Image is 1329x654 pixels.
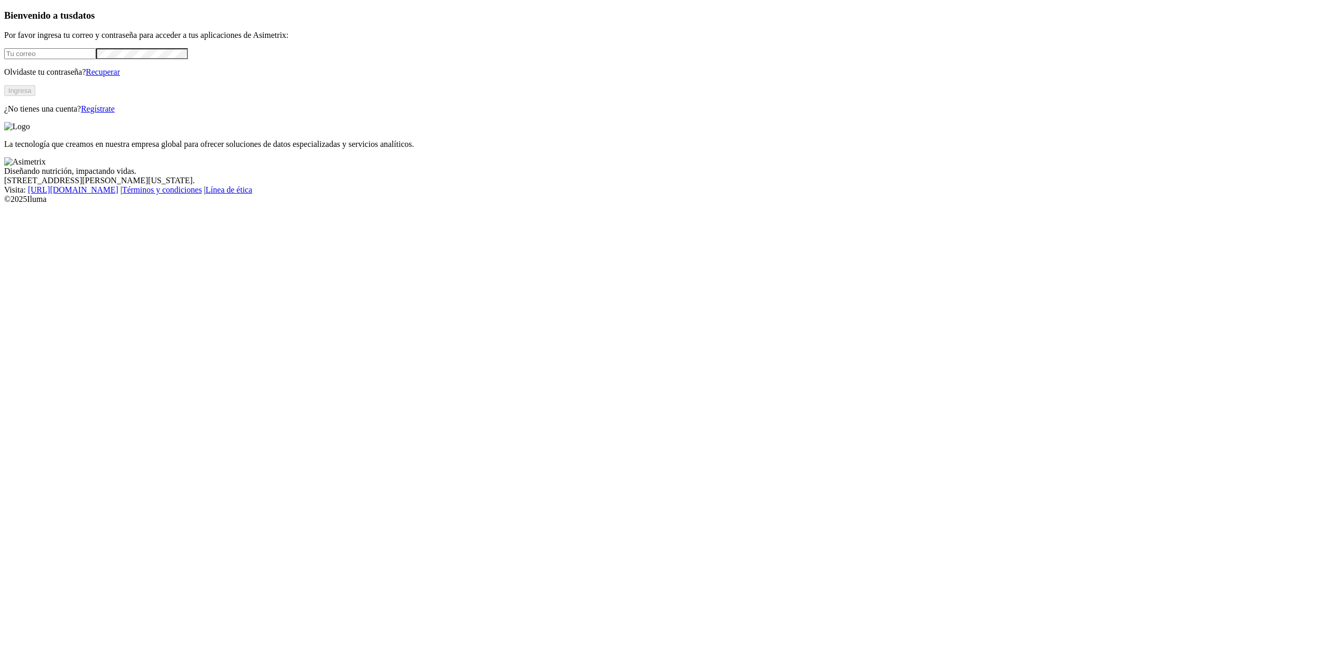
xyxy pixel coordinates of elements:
[4,185,1325,195] div: Visita : | |
[4,140,1325,149] p: La tecnología que creamos en nuestra empresa global para ofrecer soluciones de datos especializad...
[4,122,30,131] img: Logo
[4,195,1325,204] div: © 2025 Iluma
[206,185,252,194] a: Línea de ética
[86,67,120,76] a: Recuperar
[4,85,35,96] button: Ingresa
[28,185,118,194] a: [URL][DOMAIN_NAME]
[4,67,1325,77] p: Olvidaste tu contraseña?
[4,10,1325,21] h3: Bienvenido a tus
[4,176,1325,185] div: [STREET_ADDRESS][PERSON_NAME][US_STATE].
[4,48,96,59] input: Tu correo
[73,10,95,21] span: datos
[4,157,46,167] img: Asimetrix
[122,185,202,194] a: Términos y condiciones
[81,104,115,113] a: Regístrate
[4,104,1325,114] p: ¿No tienes una cuenta?
[4,167,1325,176] div: Diseñando nutrición, impactando vidas.
[4,31,1325,40] p: Por favor ingresa tu correo y contraseña para acceder a tus aplicaciones de Asimetrix:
